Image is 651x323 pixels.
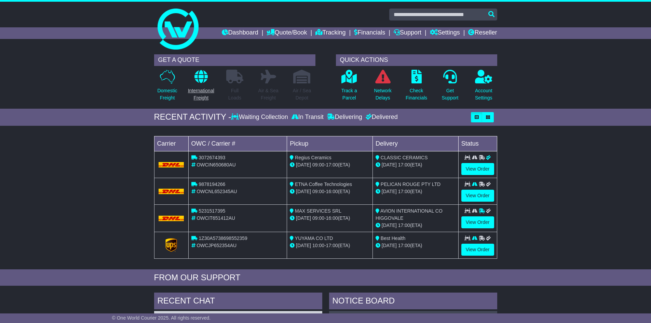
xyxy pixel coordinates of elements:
[159,162,184,167] img: DHL.png
[267,27,307,39] a: Quote/Book
[406,87,427,102] p: Check Financials
[295,208,341,214] span: MAX SERVICES SRL
[458,136,497,151] td: Status
[326,243,338,248] span: 17:00
[442,87,458,102] p: Get Support
[293,87,311,102] p: Air / Sea Depot
[188,69,215,105] a: InternationalFreight
[398,223,410,228] span: 17:00
[329,293,497,311] div: NOTICE BOARD
[461,244,494,256] a: View Order
[154,136,188,151] td: Carrier
[382,189,397,194] span: [DATE]
[475,87,492,102] p: Account Settings
[290,215,370,222] div: - (ETA)
[112,315,211,321] span: © One World Courier 2025. All rights reserved.
[341,69,357,105] a: Track aParcel
[461,216,494,228] a: View Order
[441,69,459,105] a: GetSupport
[231,113,289,121] div: Waiting Collection
[376,242,456,249] div: (ETA)
[372,136,458,151] td: Delivery
[199,208,225,214] span: 5231517395
[290,161,370,169] div: - (ETA)
[376,161,456,169] div: (ETA)
[199,155,225,160] span: 3072674393
[296,189,311,194] span: [DATE]
[154,273,497,283] div: FROM OUR SUPPORT
[398,189,410,194] span: 17:00
[312,243,324,248] span: 10:00
[196,243,236,248] span: OWCJP652354AU
[296,215,311,221] span: [DATE]
[312,162,324,167] span: 09:00
[312,215,324,221] span: 09:00
[196,215,235,221] span: OWCIT651412AU
[188,136,287,151] td: OWC / Carrier #
[325,113,364,121] div: Delivering
[374,87,391,102] p: Network Delays
[315,27,345,39] a: Tracking
[381,181,440,187] span: PELICAN ROUGE PTY LTD
[382,243,397,248] span: [DATE]
[159,189,184,194] img: DHL.png
[295,235,333,241] span: YUYAMA CO LTD
[258,87,279,102] p: Air & Sea Freight
[341,87,357,102] p: Track a Parcel
[394,27,421,39] a: Support
[290,242,370,249] div: - (ETA)
[382,162,397,167] span: [DATE]
[287,136,373,151] td: Pickup
[222,27,258,39] a: Dashboard
[326,162,338,167] span: 17:00
[295,155,331,160] span: Regius Ceramics
[405,69,428,105] a: CheckFinancials
[376,222,456,229] div: (ETA)
[157,87,177,102] p: Domestic Freight
[154,54,315,66] div: GET A QUOTE
[374,69,392,105] a: NetworkDelays
[376,208,443,221] span: AVION INTERNATIONAL CO HIGGOVALE
[336,54,497,66] div: QUICK ACTIONS
[381,235,405,241] span: Best Health
[398,243,410,248] span: 17:00
[461,163,494,175] a: View Order
[199,181,225,187] span: 9878194266
[290,188,370,195] div: - (ETA)
[290,113,325,121] div: In Transit
[154,112,231,122] div: RECENT ACTIVITY -
[165,238,177,252] img: GetCarrierServiceLogo
[461,190,494,202] a: View Order
[475,69,493,105] a: AccountSettings
[296,243,311,248] span: [DATE]
[196,162,235,167] span: OWCIN650680AU
[382,223,397,228] span: [DATE]
[398,162,410,167] span: 17:00
[154,293,322,311] div: RECENT CHAT
[159,216,184,221] img: DHL.png
[354,27,385,39] a: Financials
[226,87,243,102] p: Full Loads
[196,189,237,194] span: OWCNL652345AU
[295,181,352,187] span: ETNA Coffee Technologies
[376,188,456,195] div: (ETA)
[312,189,324,194] span: 09:00
[381,155,428,160] span: CLASSIC CERAMICS
[199,235,247,241] span: 1Z30A5738698552359
[430,27,460,39] a: Settings
[188,87,214,102] p: International Freight
[468,27,497,39] a: Reseller
[326,189,338,194] span: 16:00
[326,215,338,221] span: 16:00
[296,162,311,167] span: [DATE]
[157,69,177,105] a: DomesticFreight
[364,113,398,121] div: Delivered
